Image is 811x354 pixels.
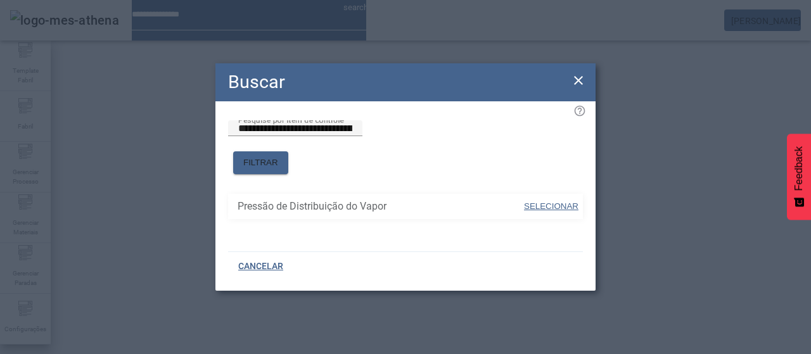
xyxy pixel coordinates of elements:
[228,68,285,96] h2: Buscar
[238,115,344,124] mat-label: Pesquise por item de controle
[228,255,293,278] button: CANCELAR
[523,195,580,218] button: SELECIONAR
[238,260,283,273] span: CANCELAR
[233,151,288,174] button: FILTRAR
[243,156,278,169] span: FILTRAR
[787,134,811,220] button: Feedback - Mostrar pesquisa
[793,146,805,191] span: Feedback
[238,199,523,214] span: Pressão de Distribuição do Vapor
[524,201,578,211] span: SELECIONAR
